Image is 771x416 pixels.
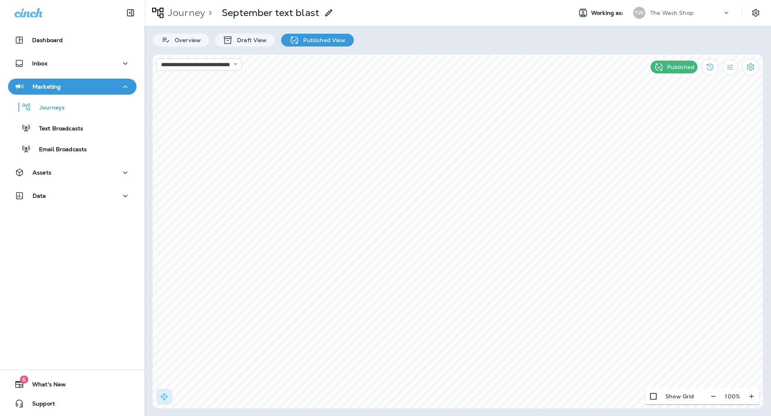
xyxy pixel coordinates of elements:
[8,140,137,157] button: Email Broadcasts
[591,10,625,16] span: Working as:
[165,7,205,19] p: Journey
[205,7,212,19] p: >
[667,64,694,70] p: Published
[8,99,137,116] button: Journeys
[8,376,137,392] button: 6What's New
[222,7,319,19] p: September text blast
[33,83,61,90] p: Marketing
[702,59,718,75] button: View Changelog
[233,37,267,43] p: Draft View
[32,37,63,43] p: Dashboard
[8,188,137,204] button: Data
[8,396,137,412] button: Support
[32,60,47,67] p: Inbox
[31,104,65,112] p: Journeys
[8,120,137,136] button: Text Broadcasts
[24,381,66,391] span: What's New
[20,375,28,384] span: 6
[722,59,738,75] button: Filter Statistics
[33,169,51,176] p: Assets
[665,393,694,400] p: Show Grid
[742,59,759,75] button: Settings
[633,7,645,19] div: TW
[299,37,346,43] p: Published View
[31,146,87,154] p: Email Broadcasts
[171,37,201,43] p: Overview
[725,393,740,400] p: 100 %
[749,6,763,20] button: Settings
[8,79,137,95] button: Marketing
[119,5,142,21] button: Collapse Sidebar
[650,10,693,16] p: The Wash Shop
[8,32,137,48] button: Dashboard
[33,193,46,199] p: Data
[31,125,83,133] p: Text Broadcasts
[24,400,55,410] span: Support
[8,164,137,181] button: Assets
[8,55,137,71] button: Inbox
